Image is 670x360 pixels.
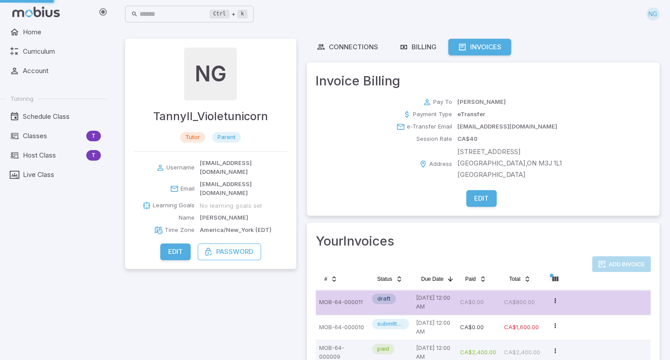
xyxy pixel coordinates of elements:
button: Due Date [416,272,460,286]
p: [PERSON_NAME] [457,98,506,107]
span: Paid [465,276,476,283]
span: T [86,132,101,140]
p: America/New_York (EDT) [200,226,272,235]
p: Learning Goals [153,201,195,210]
p: MOB-64-000010 [319,319,365,336]
p: Session Rate [416,135,452,143]
kbd: k [237,10,247,18]
p: Address [429,160,452,169]
h3: Your Invoices [316,231,651,251]
button: Total [504,272,536,286]
p: Username [166,163,195,172]
span: draft [372,294,396,303]
span: Host Class [23,151,83,160]
span: Tutoring [11,95,33,103]
button: Paid [460,272,492,286]
button: # [319,272,343,286]
p: Time Zone [165,226,195,235]
p: eTransfer [457,110,485,119]
p: [PERSON_NAME] [200,213,248,222]
div: Billing [399,42,437,52]
span: Home [23,27,101,37]
p: [GEOGRAPHIC_DATA] [457,170,562,180]
p: Payment Type [413,110,452,119]
span: Total [509,276,520,283]
span: Due Date [421,276,444,283]
p: [EMAIL_ADDRESS][DOMAIN_NAME] [200,159,287,176]
p: Email [180,184,195,193]
p: MOB-64-000011 [319,294,365,311]
p: [EMAIL_ADDRESS][DOMAIN_NAME] [457,122,557,131]
p: Name [179,213,195,222]
p: CA$1,600.00 [504,319,541,336]
span: tutor [180,133,205,142]
p: Pay To [433,98,452,107]
span: Curriculum [23,47,101,56]
span: Account [23,66,101,76]
h4: Tannyll_Violetunicorn [153,107,268,125]
span: Classes [23,131,83,141]
span: T [86,151,101,160]
p: [STREET_ADDRESS] [457,147,562,157]
div: NG [646,7,659,21]
div: NG [184,48,237,100]
button: Column visibility [548,272,562,286]
span: submitted [372,320,409,328]
h3: Invoice Billing [316,71,651,98]
span: paid [372,345,394,353]
span: Schedule Class [23,112,101,121]
p: CA$ 40 [457,135,478,143]
p: [GEOGRAPHIC_DATA] , ON M3J 1L1 [457,158,562,168]
p: [DATE] 12:00 AM [416,294,453,311]
span: parent [212,133,241,142]
p: [DATE] 12:00 AM [416,319,453,336]
p: CA$0.00 [460,294,497,311]
div: Connections [317,42,378,52]
p: [EMAIL_ADDRESS][DOMAIN_NAME] [200,180,287,198]
p: CA$0.00 [460,319,497,336]
div: Invoices [458,42,501,52]
div: + [210,9,247,19]
span: No learning goals set [200,202,262,209]
p: e-Transfer Email [407,122,452,131]
p: CA$800.00 [504,294,541,311]
kbd: Ctrl [210,10,229,18]
span: # [324,276,328,283]
button: Status [372,272,408,286]
button: Password [198,243,261,260]
span: Status [377,276,392,283]
span: Live Class [23,170,101,180]
button: Edit [466,190,497,207]
button: Edit [160,243,191,260]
